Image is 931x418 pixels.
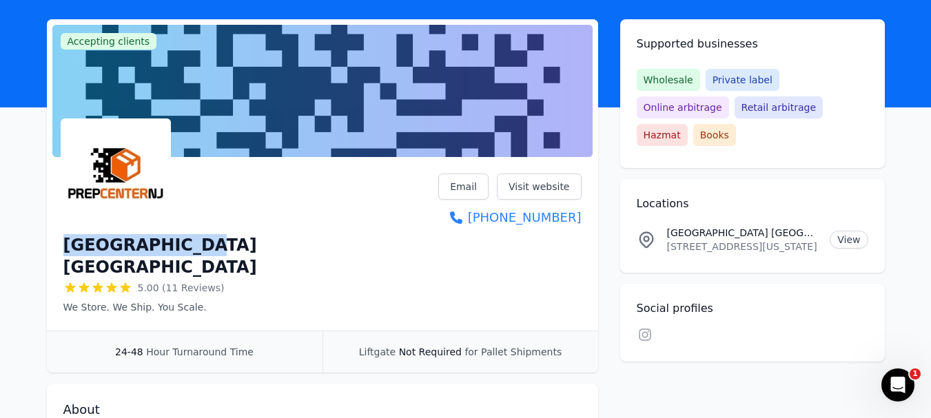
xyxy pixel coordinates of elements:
[92,289,183,344] button: Messages
[28,98,248,121] p: Hi, there. 👋
[114,323,162,333] span: Messages
[20,261,256,286] div: Our Core Three Strategies
[174,22,201,50] img: Profile image for Dillon
[464,346,562,357] span: for Pallet Shipments
[693,124,736,146] span: Books
[28,189,231,203] div: AI Agent and team can help
[61,33,157,50] span: Accepting clients
[218,323,241,333] span: Help
[20,228,256,255] button: Search for help
[115,346,143,357] span: 24-48
[146,346,254,357] span: Hour Turnaround Time
[28,28,120,47] img: logo
[399,346,462,357] span: Not Required
[637,96,729,118] span: Online arbitrage
[28,267,231,281] div: Our Core Three Strategies
[667,226,819,240] p: [GEOGRAPHIC_DATA] [GEOGRAPHIC_DATA] Location
[667,240,819,253] p: [STREET_ADDRESS][US_STATE]
[637,69,700,91] span: Wholesale
[637,124,688,146] span: Hazmat
[200,22,227,50] img: Profile image for Casey
[637,196,868,212] h2: Locations
[28,235,112,249] span: Search for help
[14,163,262,215] div: Ask a questionAI Agent and team can help
[63,300,439,314] p: We Store. We Ship. You Scale.
[438,208,581,227] a: [PHONE_NUMBER]
[28,174,231,189] div: Ask a question
[830,231,868,249] a: View
[237,22,262,47] div: Close
[881,368,914,401] iframe: Intercom live chat
[497,174,582,200] a: Visit website
[28,121,248,145] p: How can we help?
[637,36,868,52] h2: Supported businesses
[706,69,779,91] span: Private label
[63,121,168,226] img: Prep Center NJ
[138,281,225,295] span: 5.00 (11 Reviews)
[63,234,439,278] h1: [GEOGRAPHIC_DATA] [GEOGRAPHIC_DATA]
[359,346,396,357] span: Liftgate
[184,289,276,344] button: Help
[637,300,868,317] h2: Social profiles
[735,96,823,118] span: Retail arbitrage
[438,174,489,200] a: Email
[910,368,921,379] span: 1
[30,323,61,333] span: Home
[147,22,175,50] img: Profile image for Finn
